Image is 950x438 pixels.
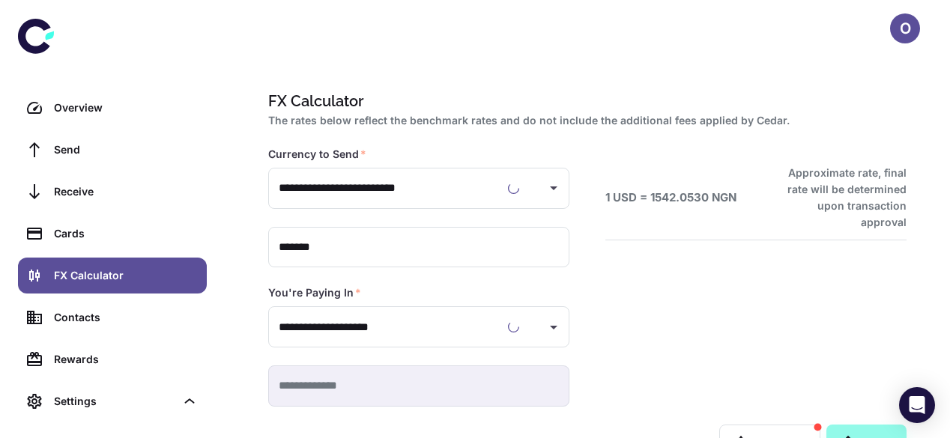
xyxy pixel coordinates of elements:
div: Send [54,142,198,158]
div: Open Intercom Messenger [899,387,935,423]
a: Cards [18,216,207,252]
button: O [890,13,920,43]
div: Rewards [54,351,198,368]
a: FX Calculator [18,258,207,293]
div: Settings [18,383,207,419]
label: Currency to Send [268,147,366,162]
a: Overview [18,90,207,126]
div: Cards [54,225,198,242]
button: Open [543,177,564,198]
a: Rewards [18,341,207,377]
label: You're Paying In [268,285,361,300]
h6: Approximate rate, final rate will be determined upon transaction approval [771,165,907,231]
button: Open [543,317,564,338]
div: Settings [54,393,175,410]
a: Contacts [18,299,207,335]
a: Send [18,132,207,168]
h6: 1 USD = 1542.0530 NGN [605,189,736,207]
div: Contacts [54,309,198,326]
a: Receive [18,174,207,210]
div: FX Calculator [54,267,198,284]
div: Overview [54,100,198,116]
h1: FX Calculator [268,90,901,112]
div: Receive [54,183,198,200]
